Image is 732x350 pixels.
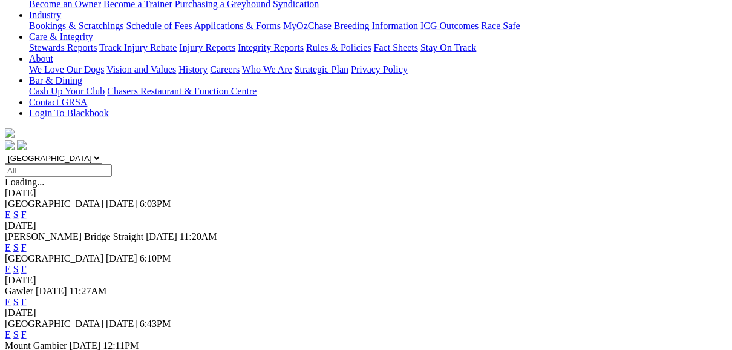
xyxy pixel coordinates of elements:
[374,42,418,53] a: Fact Sheets
[5,242,11,253] a: E
[5,177,44,187] span: Loading...
[70,286,107,296] span: 11:27AM
[5,253,103,263] span: [GEOGRAPHIC_DATA]
[5,210,11,220] a: E
[351,64,408,74] a: Privacy Policy
[5,329,11,340] a: E
[238,42,304,53] a: Integrity Reports
[106,199,137,209] span: [DATE]
[420,21,479,31] a: ICG Outcomes
[481,21,520,31] a: Race Safe
[5,308,727,319] div: [DATE]
[5,199,103,209] span: [GEOGRAPHIC_DATA]
[5,275,727,286] div: [DATE]
[295,64,348,74] a: Strategic Plan
[29,10,61,20] a: Industry
[5,220,727,231] div: [DATE]
[21,297,27,307] a: F
[140,199,171,209] span: 6:03PM
[29,21,727,31] div: Industry
[21,210,27,220] a: F
[29,64,104,74] a: We Love Our Dogs
[179,42,235,53] a: Injury Reports
[36,286,67,296] span: [DATE]
[5,264,11,274] a: E
[29,53,53,64] a: About
[13,329,19,340] a: S
[29,64,727,75] div: About
[21,264,27,274] a: F
[29,86,727,97] div: Bar & Dining
[5,128,15,138] img: logo-grsa-white.png
[194,21,281,31] a: Applications & Forms
[420,42,476,53] a: Stay On Track
[5,231,143,242] span: [PERSON_NAME] Bridge Straight
[29,97,87,107] a: Contact GRSA
[140,319,171,329] span: 6:43PM
[107,86,257,96] a: Chasers Restaurant & Function Centre
[17,140,27,150] img: twitter.svg
[29,42,97,53] a: Stewards Reports
[21,329,27,340] a: F
[126,21,192,31] a: Schedule of Fees
[180,231,217,242] span: 11:20AM
[13,210,19,220] a: S
[306,42,371,53] a: Rules & Policies
[210,64,240,74] a: Careers
[29,86,105,96] a: Cash Up Your Club
[5,297,11,307] a: E
[29,31,93,42] a: Care & Integrity
[29,108,109,118] a: Login To Blackbook
[242,64,292,74] a: Who We Are
[29,42,727,53] div: Care & Integrity
[5,188,727,199] div: [DATE]
[5,140,15,150] img: facebook.svg
[21,242,27,253] a: F
[5,286,33,296] span: Gawler
[99,42,177,53] a: Track Injury Rebate
[29,75,82,85] a: Bar & Dining
[334,21,418,31] a: Breeding Information
[106,253,137,263] span: [DATE]
[13,242,19,253] a: S
[5,164,112,177] input: Select date
[178,64,208,74] a: History
[13,297,19,307] a: S
[106,64,176,74] a: Vision and Values
[283,21,332,31] a: MyOzChase
[106,319,137,329] span: [DATE]
[146,231,177,242] span: [DATE]
[29,21,123,31] a: Bookings & Scratchings
[13,264,19,274] a: S
[140,253,171,263] span: 6:10PM
[5,319,103,329] span: [GEOGRAPHIC_DATA]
